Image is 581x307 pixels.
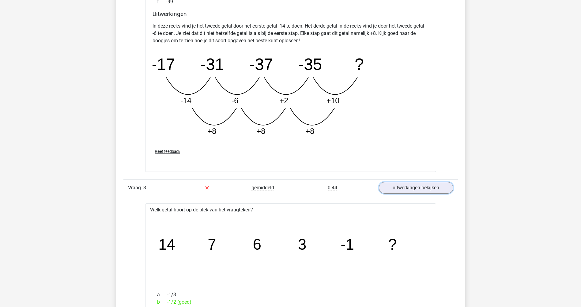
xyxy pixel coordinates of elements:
[153,291,429,298] div: -1/3
[153,22,429,44] p: In deze reeks vind je het tweede getal door het eerste getal -14 te doen. Het derde getal in de r...
[180,96,191,105] tspan: -14
[355,55,364,73] tspan: ?
[128,184,143,191] span: Vraag
[153,10,429,17] h4: Uitwerkingen
[208,236,216,253] tspan: 7
[298,236,307,253] tspan: 3
[231,96,238,105] tspan: -6
[328,185,337,191] span: 0:44
[251,185,274,191] span: gemiddeld
[151,55,175,73] tspan: -17
[253,236,261,253] tspan: 6
[207,127,216,135] tspan: +8
[326,96,339,105] tspan: +10
[158,236,175,253] tspan: 14
[256,127,265,135] tspan: +8
[341,236,354,253] tspan: -1
[298,55,322,73] tspan: -35
[249,55,273,73] tspan: -37
[143,185,146,191] span: 3
[200,55,224,73] tspan: -31
[157,298,167,306] span: b
[157,291,167,298] span: a
[389,236,397,253] tspan: ?
[279,96,288,105] tspan: +2
[153,298,429,306] div: -1/2 (goed)
[305,127,314,135] tspan: +8
[155,149,180,154] span: Geef feedback
[379,182,453,194] a: uitwerkingen bekijken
